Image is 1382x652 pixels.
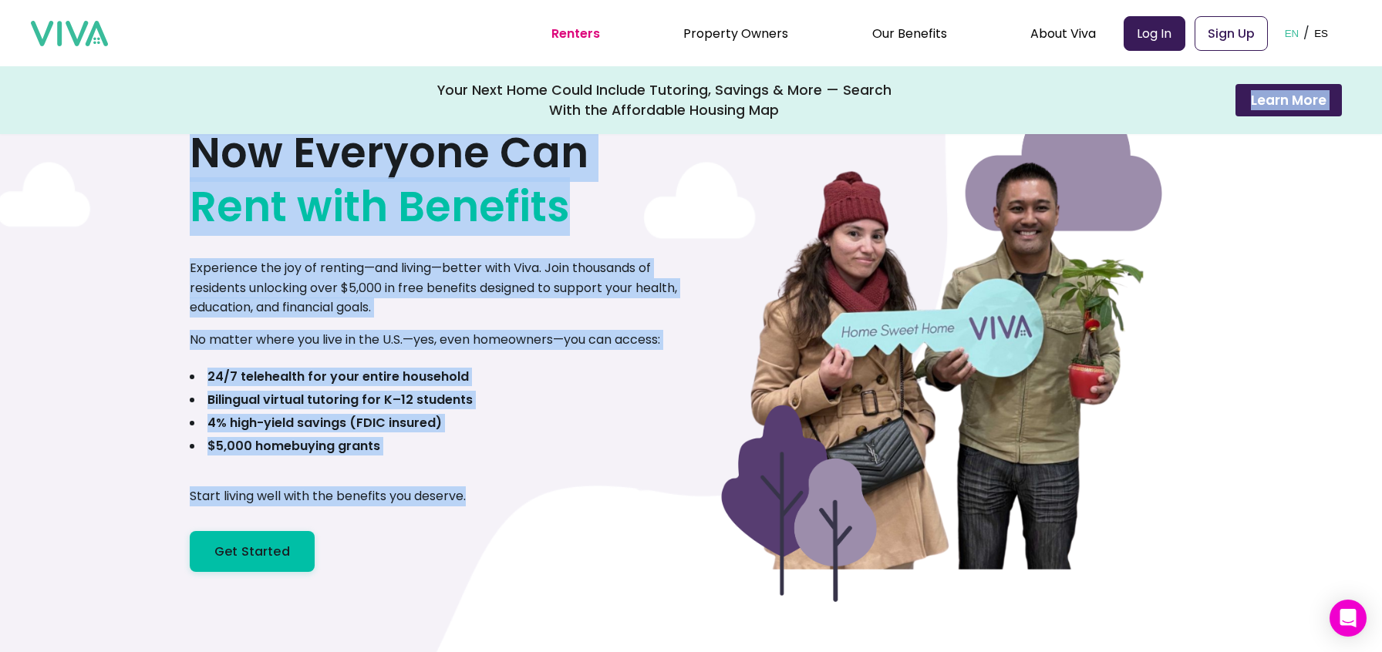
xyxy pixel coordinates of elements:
[190,486,466,506] p: Start living well with the benefits you deserve.
[190,126,588,234] h1: Now Everyone Can
[31,21,108,47] img: viva
[683,25,788,42] a: Property Owners
[710,2,1173,649] img: Smiling person holding a phone with Viva app
[190,330,660,350] p: No matter where you live in the U.S.—yes, even homeowners—you can access:
[437,80,892,120] div: Your Next Home Could Include Tutoring, Savings & More — Search With the Affordable Housing Map
[1280,9,1304,57] button: EN
[1310,9,1333,57] button: ES
[872,14,947,52] div: Our Benefits
[207,368,469,385] b: 24/7 telehealth for your entire household
[1235,84,1342,116] button: Learn More
[207,391,473,408] b: Bilingual virtual tutoring for K–12 students
[1124,16,1185,51] a: Log In
[190,180,570,234] span: Rent with Benefits
[1030,14,1096,52] div: About Viva
[190,531,315,572] a: Get Started
[207,437,380,455] b: $5,000 homebuying grants
[551,25,600,42] a: Renters
[207,414,442,432] b: 4% high-yield savings (FDIC insured)
[1330,600,1367,637] div: Open Intercom Messenger
[1303,22,1310,45] p: /
[190,258,691,318] p: Experience the joy of renting—and living—better with Viva. Join thousands of residents unlocking ...
[1195,16,1268,51] a: Sign Up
